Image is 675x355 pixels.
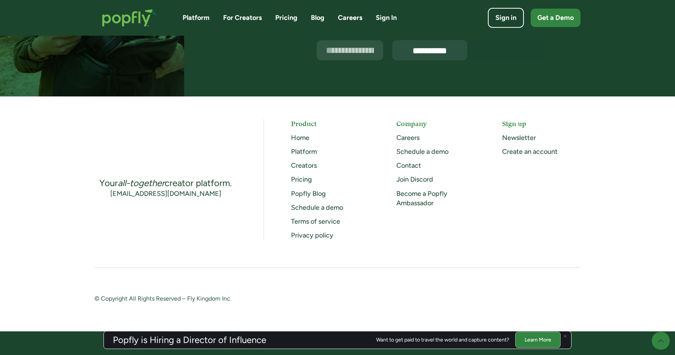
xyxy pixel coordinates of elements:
[376,13,397,23] a: Sign In
[118,177,165,188] em: all-together
[396,134,420,142] a: Careers
[110,189,221,199] a: [EMAIL_ADDRESS][DOMAIN_NAME]
[94,295,324,304] div: © Copyright All Rights Reserved – Fly Kingdom Inc.
[99,177,232,189] div: Your creator platform.
[183,13,210,23] a: Platform
[311,13,324,23] a: Blog
[396,147,448,156] a: Schedule a demo
[291,161,317,170] a: Creators
[291,147,317,156] a: Platform
[291,217,340,226] a: Terms of service
[223,13,262,23] a: For Creators
[338,13,362,23] a: Careers
[537,13,574,23] div: Get a Demo
[488,8,524,28] a: Sign in
[396,175,433,184] a: Join Discord
[275,13,297,23] a: Pricing
[531,9,580,27] a: Get a Demo
[396,119,475,128] h5: Company
[502,119,580,128] h5: Sign up
[396,190,447,207] a: Become a Popfly Ambassador
[291,190,326,198] a: Popfly Blog
[291,203,343,212] a: Schedule a demo
[495,13,516,23] div: Sign in
[316,40,543,60] form: Email Form
[291,175,312,184] a: Pricing
[502,147,558,156] a: Create an account
[291,134,309,142] a: Home
[515,332,561,348] a: Learn More
[291,119,369,128] h5: Product
[376,337,509,343] div: Want to get paid to travel the world and capture content?
[396,161,421,170] a: Contact
[113,335,266,344] h3: Popfly is Hiring a Director of Influence
[291,231,333,239] a: Privacy policy
[502,134,536,142] a: Newsletter
[94,2,165,34] a: home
